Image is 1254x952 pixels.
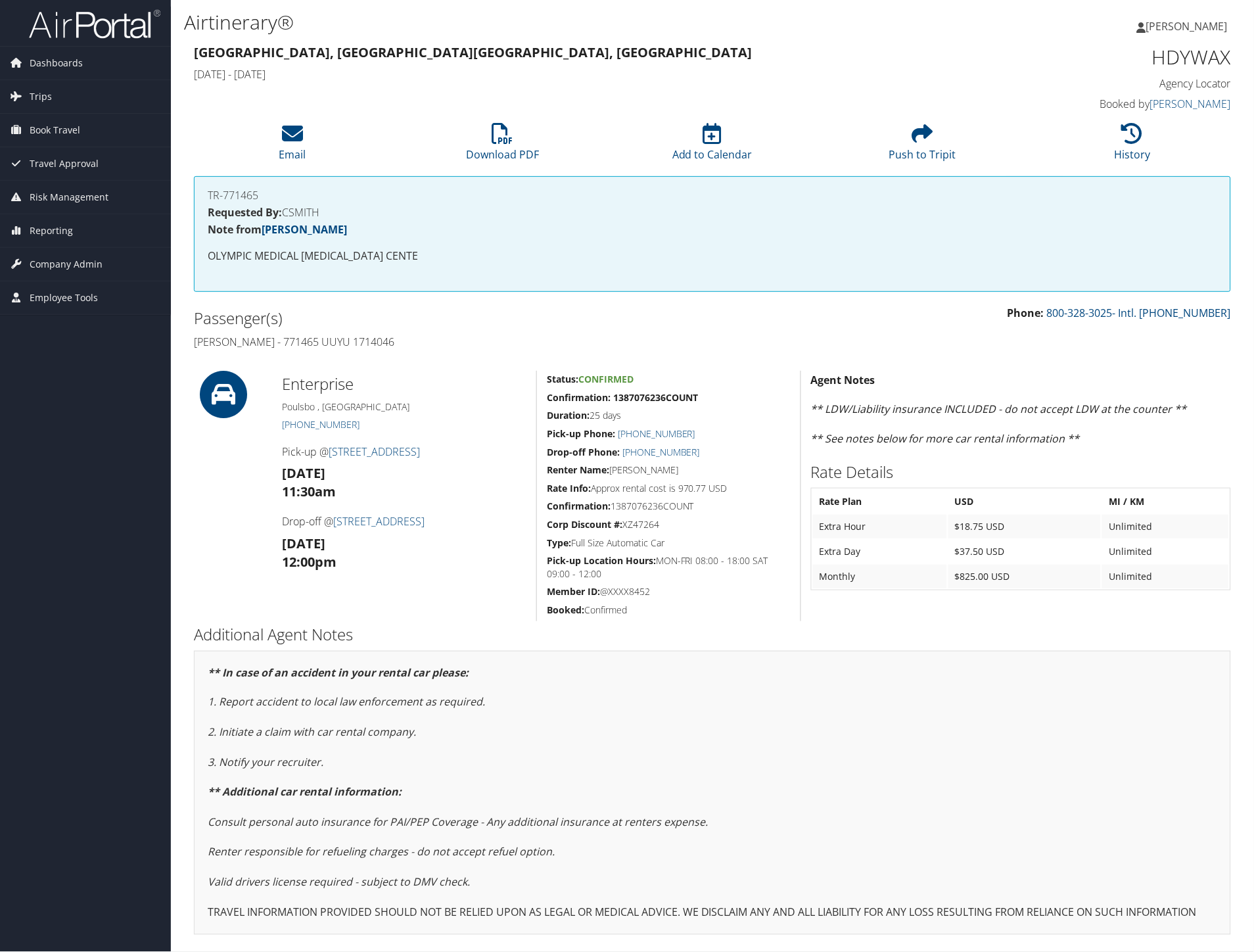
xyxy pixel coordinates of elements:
[948,540,1102,563] td: $37.50 USD
[813,540,947,563] td: Extra Day
[547,536,791,550] h5: Full Size Automatic Car
[208,248,1217,265] p: OLYMPIC MEDICAL [MEDICAL_DATA] CENTE
[30,181,108,214] span: Risk Management
[1102,515,1229,538] td: Unlimited
[811,373,875,387] strong: Agent Notes
[813,490,947,513] th: Rate Plan
[208,205,282,220] strong: Requested By:
[194,43,753,61] strong: [GEOGRAPHIC_DATA], [GEOGRAPHIC_DATA] [GEOGRAPHIC_DATA], [GEOGRAPHIC_DATA]
[30,80,52,113] span: Trips
[329,444,420,459] a: [STREET_ADDRESS]
[1102,540,1229,563] td: Unlimited
[578,373,634,385] span: Confirmed
[1102,490,1229,513] th: MI / KM
[208,815,708,830] em: Consult personal auto insurance for PAI/PEP Coverage - Any additional insurance at renters expense.
[1047,306,1231,320] a: 800-328-3025- Intl. [PHONE_NUMBER]
[547,554,791,580] h5: MON-FRI 08:00 - 18:00 SAT 09:00 - 12:00
[208,725,416,740] em: 2. Initiate a claim with car rental company.
[547,585,791,598] h5: @XXXX8452
[30,147,99,180] span: Travel Approval
[262,222,347,237] a: [PERSON_NAME]
[948,515,1102,538] td: $18.75 USD
[948,565,1102,588] td: $825.00 USD
[208,785,402,799] strong: ** Additional car rental information:
[547,604,791,617] h5: Confirmed
[547,604,584,616] strong: Booked:
[333,514,425,529] a: [STREET_ADDRESS]
[987,43,1231,71] h1: HDYWAX
[547,409,791,422] h5: 25 days
[30,248,103,281] span: Company Admin
[208,905,1217,922] p: TRAVEL INFORMATION PROVIDED SHOULD NOT BE RELIED UPON AS LEGAL OR MEDICAL ADVICE. WE DISCLAIM ANY...
[547,446,620,458] strong: Drop-off Phone:
[30,114,80,147] span: Book Travel
[547,409,590,421] strong: Duration:
[208,695,485,709] em: 1. Report accident to local law enforcement as required.
[1115,130,1151,162] a: History
[30,281,98,314] span: Employee Tools
[282,400,526,414] h5: Poulsbo , [GEOGRAPHIC_DATA]
[30,214,73,247] span: Reporting
[813,515,947,538] td: Extra Hour
[208,222,347,237] strong: Note from
[889,130,956,162] a: Push to Tripit
[811,402,1187,416] em: ** LDW/Liability insurance INCLUDED - do not accept LDW at the counter **
[282,464,325,482] strong: [DATE]
[194,335,703,349] h4: [PERSON_NAME] - 771465 UUYU 1714046
[547,500,611,512] strong: Confirmation:
[208,207,1217,218] h4: CSMITH
[208,875,470,890] em: Valid drivers license required - subject to DMV check.
[208,190,1217,201] h4: TR-771465
[29,9,160,39] img: airportal-logo.png
[282,373,526,395] h2: Enterprise
[547,554,656,567] strong: Pick-up Location Hours:
[282,483,336,500] strong: 11:30am
[208,845,555,859] em: Renter responsible for refueling charges - do not accept refuel option.
[547,536,571,549] strong: Type:
[282,418,360,431] a: [PHONE_NUMBER]
[208,665,469,680] strong: ** In case of an accident in your rental car please:
[811,431,1080,446] em: ** See notes below for more car rental information **
[547,482,791,495] h5: Approx rental cost is 970.77 USD
[547,518,622,531] strong: Corp Discount #:
[279,130,306,162] a: Email
[1137,7,1241,46] a: [PERSON_NAME]
[184,9,889,36] h1: Airtinerary®
[466,130,539,162] a: Download PDF
[547,464,791,477] h5: [PERSON_NAME]
[987,76,1231,91] h4: Agency Locator
[282,444,526,459] h4: Pick-up @
[948,490,1102,513] th: USD
[547,373,578,385] strong: Status:
[547,585,600,598] strong: Member ID:
[547,391,699,404] strong: Confirmation: 1387076236COUNT
[1102,565,1229,588] td: Unlimited
[813,565,947,588] td: Monthly
[547,427,615,440] strong: Pick-up Phone:
[282,535,325,552] strong: [DATE]
[672,130,753,162] a: Add to Calendar
[282,553,337,571] strong: 12:00pm
[30,47,83,80] span: Dashboards
[618,427,695,440] a: [PHONE_NUMBER]
[547,464,609,476] strong: Renter Name:
[1150,97,1231,111] a: [PERSON_NAME]
[194,307,703,329] h2: Passenger(s)
[194,623,1231,646] h2: Additional Agent Notes
[622,446,700,458] a: [PHONE_NUMBER]
[547,482,591,494] strong: Rate Info:
[547,518,791,531] h5: XZ47264
[1008,306,1044,320] strong: Phone:
[811,461,1231,483] h2: Rate Details
[987,97,1231,111] h4: Booked by
[194,67,967,82] h4: [DATE] - [DATE]
[1146,19,1228,34] span: [PERSON_NAME]
[282,514,526,529] h4: Drop-off @
[208,755,323,770] em: 3. Notify your recruiter.
[547,500,791,513] h5: 1387076236COUNT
